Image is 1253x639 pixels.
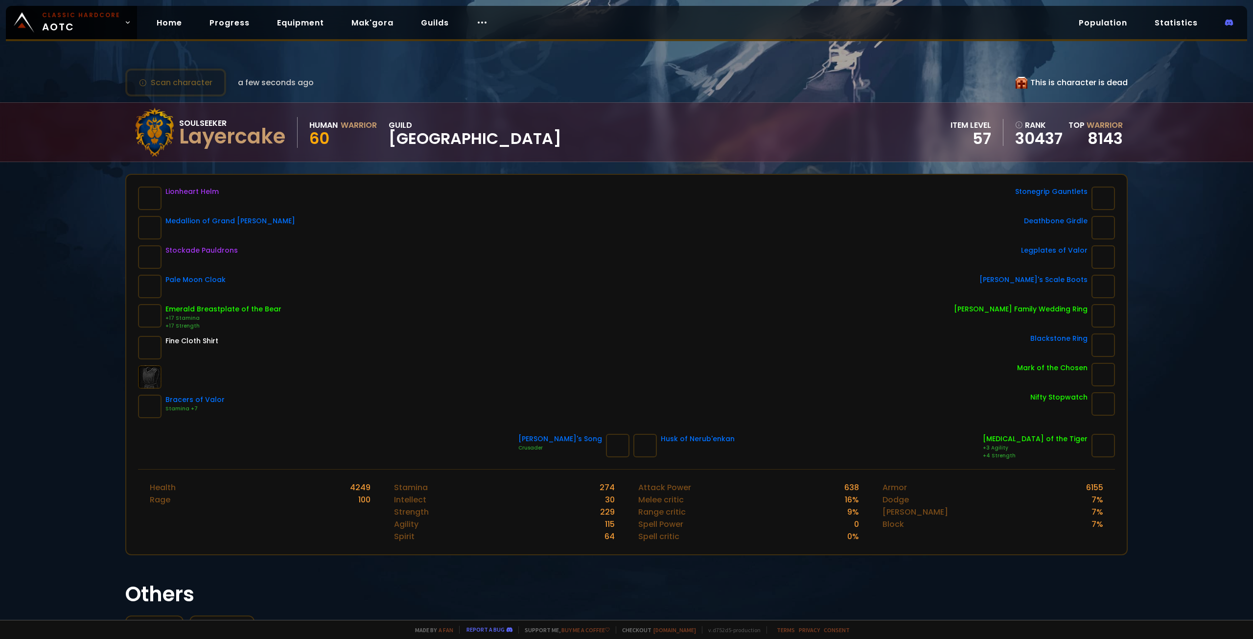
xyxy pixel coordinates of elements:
div: Legplates of Valor [1021,245,1088,256]
button: Scan character [125,69,226,96]
a: Mak'gora [344,13,401,33]
div: Spell Power [638,518,683,530]
img: item-14552 [138,245,162,269]
div: 6155 [1086,481,1103,494]
div: 4249 [350,481,371,494]
div: Medallion of Grand [PERSON_NAME] [165,216,295,226]
div: This is character is dead [1016,76,1128,89]
div: Blackstone Ring [1030,333,1088,344]
span: Warrior [1087,119,1123,131]
img: item-859 [138,336,162,359]
img: item-3430 [1091,434,1115,457]
span: Made by [409,626,453,634]
img: item-13072 [1091,187,1115,210]
div: Husk of Nerub'enkan [661,434,735,444]
div: guild [389,119,561,146]
div: 7 % [1091,494,1103,506]
div: 64 [604,530,615,543]
div: +17 Stamina [165,314,281,322]
div: 9 % [847,506,859,518]
div: [MEDICAL_DATA] of the Tiger [983,434,1088,444]
div: 0 % [847,530,859,543]
a: Progress [202,13,257,33]
a: Guilds [413,13,457,33]
div: Lionheart Helm [165,187,219,197]
img: item-16735 [138,395,162,418]
div: Warrior [341,119,377,131]
div: Fine Cloth Shirt [165,336,218,346]
div: item level [951,119,991,131]
div: Rage [150,494,170,506]
img: item-18734 [138,275,162,298]
div: [PERSON_NAME]'s Song [518,434,602,444]
div: Bracers of Valor [165,395,225,405]
div: rank [1015,119,1063,131]
div: Health [150,481,176,494]
div: Human [309,119,338,131]
div: Emerald Breastplate of the Bear [165,304,281,314]
a: Home [149,13,190,33]
div: Stockade Pauldrons [165,245,238,256]
img: item-13529 [633,434,657,457]
img: item-13070 [1091,275,1115,298]
span: Checkout [616,626,696,634]
div: Mark of the Chosen [1017,363,1088,373]
div: Range critic [638,506,686,518]
a: 8143 [1088,127,1123,149]
div: Nifty Stopwatch [1030,392,1088,402]
a: Report a bug [466,626,505,633]
img: item-17713 [1091,333,1115,357]
div: Stamina [394,481,428,494]
div: Armor [882,481,907,494]
div: 0 [854,518,859,530]
div: +3 Agility [983,444,1088,452]
a: 30437 [1015,131,1063,146]
div: 229 [600,506,615,518]
span: a few seconds ago [238,76,314,89]
img: item-16732 [1091,245,1115,269]
div: Spirit [394,530,415,543]
div: +4 Strength [983,452,1088,460]
div: Stamina +7 [165,405,225,413]
img: item-2820 [1091,392,1115,416]
div: Crusader [518,444,602,452]
div: 638 [844,481,859,494]
a: Terms [777,626,795,634]
div: Dodge [882,494,909,506]
h1: Others [125,579,1128,610]
a: Privacy [799,626,820,634]
div: Melee critic [638,494,684,506]
span: 60 [309,127,329,149]
span: Support me, [518,626,610,634]
span: AOTC [42,11,120,34]
div: 57 [951,131,991,146]
a: Buy me a coffee [561,626,610,634]
a: Equipment [269,13,332,33]
div: Spell critic [638,530,679,543]
a: a fan [439,626,453,634]
div: [PERSON_NAME]'s Scale Boots [979,275,1088,285]
div: 7 % [1091,506,1103,518]
div: Pale Moon Cloak [165,275,226,285]
div: 30 [605,494,615,506]
div: [PERSON_NAME] [882,506,948,518]
div: Strength [394,506,429,518]
div: Agility [394,518,418,530]
span: [GEOGRAPHIC_DATA] [389,131,561,146]
a: Statistics [1147,13,1206,33]
a: Consent [824,626,850,634]
a: Classic HardcoreAOTC [6,6,137,39]
div: Top [1068,119,1123,131]
div: Deathbone Girdle [1024,216,1088,226]
div: 16 % [845,494,859,506]
small: Classic Hardcore [42,11,120,20]
div: 100 [358,494,371,506]
div: 274 [600,481,615,494]
div: Intellect [394,494,426,506]
div: Block [882,518,904,530]
img: item-12640 [138,187,162,210]
div: 7 % [1091,518,1103,530]
img: item-13475 [1091,304,1115,328]
div: +17 Strength [165,322,281,330]
div: 115 [605,518,615,530]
